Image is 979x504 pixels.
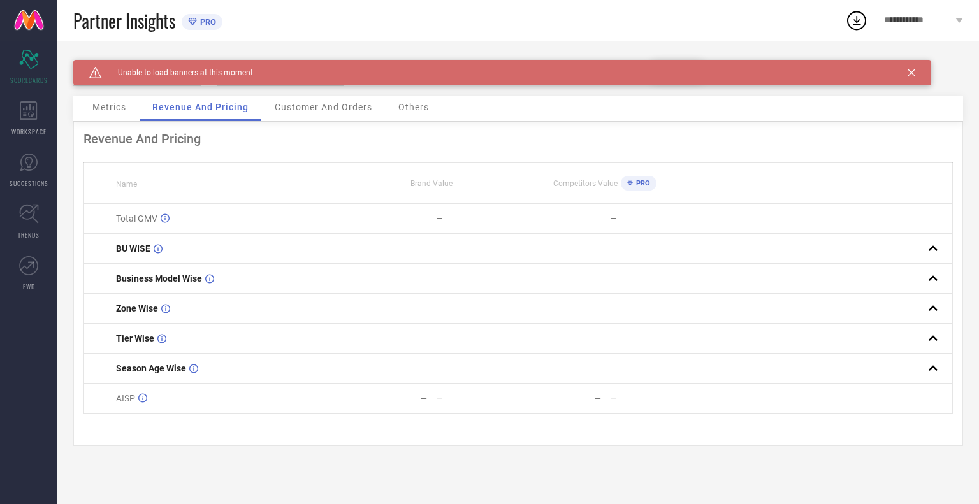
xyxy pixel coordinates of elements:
[116,333,154,343] span: Tier Wise
[152,102,249,112] span: Revenue And Pricing
[275,102,372,112] span: Customer And Orders
[116,273,202,284] span: Business Model Wise
[420,393,427,403] div: —
[420,213,427,224] div: —
[11,127,47,136] span: WORKSPACE
[437,394,518,403] div: —
[437,214,518,223] div: —
[116,303,158,313] span: Zone Wise
[18,230,40,240] span: TRENDS
[633,179,650,187] span: PRO
[398,102,429,112] span: Others
[116,363,186,373] span: Season Age Wise
[116,213,157,224] span: Total GMV
[10,178,48,188] span: SUGGESTIONS
[73,8,175,34] span: Partner Insights
[553,179,618,188] span: Competitors Value
[116,243,150,254] span: BU WISE
[102,68,253,77] span: Unable to load banners at this moment
[594,393,601,403] div: —
[410,179,453,188] span: Brand Value
[116,180,137,189] span: Name
[197,17,216,27] span: PRO
[73,60,201,69] div: Brand
[23,282,35,291] span: FWD
[594,213,601,224] div: —
[611,214,692,223] div: —
[92,102,126,112] span: Metrics
[611,394,692,403] div: —
[845,9,868,32] div: Open download list
[116,393,135,403] span: AISP
[83,131,953,147] div: Revenue And Pricing
[10,75,48,85] span: SCORECARDS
